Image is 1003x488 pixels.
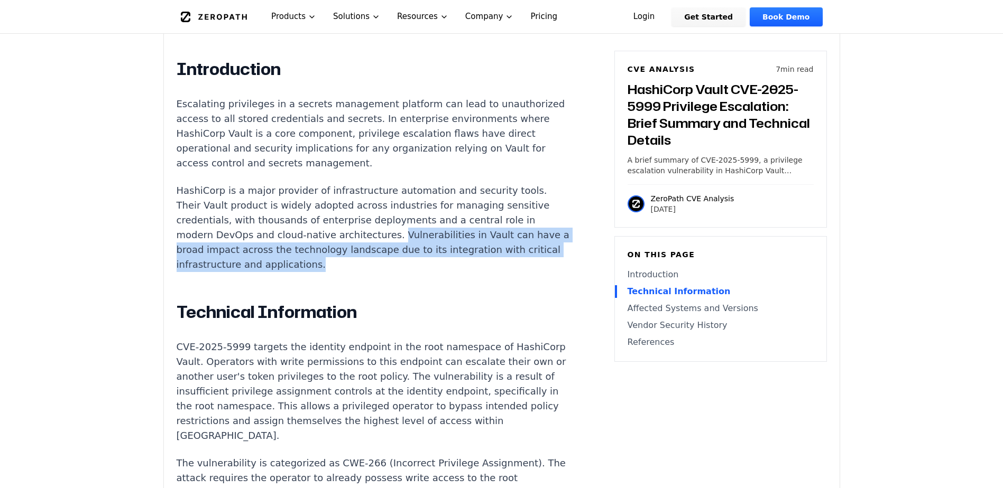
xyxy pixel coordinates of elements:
a: Get Started [671,7,746,26]
h6: CVE Analysis [628,64,695,74]
a: Introduction [628,268,814,281]
p: HashiCorp is a major provider of infrastructure automation and security tools. Their Vault produc... [177,183,570,272]
h2: Introduction [177,59,570,80]
h3: HashiCorp Vault CVE-2025-5999 Privilege Escalation: Brief Summary and Technical Details [628,81,814,148]
p: 7 min read [776,64,813,74]
a: Book Demo [750,7,822,26]
h6: On this page [628,249,814,260]
p: [DATE] [651,204,734,214]
a: References [628,336,814,349]
p: CVE-2025-5999 targets the identity endpoint in the root namespace of HashiCorp Vault. Operators w... [177,340,570,443]
img: ZeroPath CVE Analysis [628,195,645,212]
a: Affected Systems and Versions [628,302,814,315]
a: Vendor Security History [628,319,814,332]
a: Login [621,7,668,26]
p: ZeroPath CVE Analysis [651,193,734,204]
p: Escalating privileges in a secrets management platform can lead to unauthorized access to all sto... [177,97,570,171]
p: A brief summary of CVE-2025-5999, a privilege escalation vulnerability in HashiCorp Vault affecti... [628,155,814,176]
a: Technical Information [628,285,814,298]
h2: Technical Information [177,302,570,323]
